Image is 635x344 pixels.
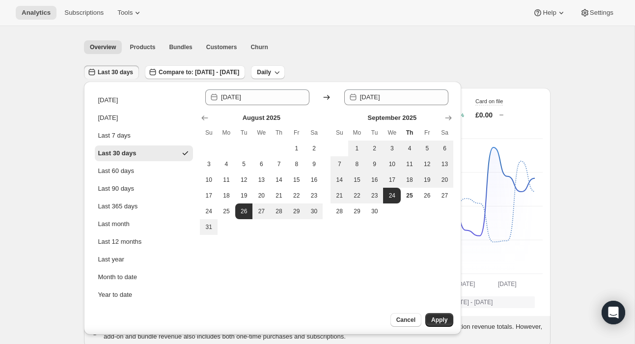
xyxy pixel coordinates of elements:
[436,156,454,172] button: Saturday September 13 2025
[383,156,401,172] button: Wednesday September 10 2025
[239,160,249,168] span: 5
[334,207,344,215] span: 28
[498,281,517,287] text: [DATE]
[348,188,366,203] button: Monday September 22 2025
[348,172,366,188] button: Monday September 15 2025
[436,141,454,156] button: Saturday September 6 2025
[256,207,266,215] span: 27
[256,192,266,200] span: 20
[204,223,214,231] span: 31
[422,176,432,184] span: 19
[221,192,231,200] span: 18
[288,203,305,219] button: Friday August 29 2025
[440,144,450,152] span: 6
[401,172,418,188] button: Thursday September 18 2025
[204,129,214,137] span: Su
[252,156,270,172] button: Wednesday August 6 2025
[90,43,116,51] span: Overview
[292,176,302,184] span: 15
[383,125,401,141] th: Wednesday
[352,176,362,184] span: 15
[270,156,288,172] button: Thursday August 7 2025
[366,156,384,172] button: Tuesday September 9 2025
[239,207,249,215] span: 26
[95,252,193,267] button: Last year
[98,131,131,141] div: Last 7 days
[274,129,284,137] span: Th
[334,129,344,137] span: Su
[366,188,384,203] button: Tuesday September 23 2025
[204,207,214,215] span: 24
[130,43,155,51] span: Products
[221,129,231,137] span: Mo
[200,172,218,188] button: Sunday August 10 2025
[288,172,305,188] button: Friday August 15 2025
[348,203,366,219] button: Monday September 29 2025
[235,156,253,172] button: Tuesday August 5 2025
[348,125,366,141] th: Monday
[383,172,401,188] button: Wednesday September 17 2025
[418,125,436,141] th: Friday
[218,125,235,141] th: Monday
[309,160,319,168] span: 9
[457,281,475,287] text: [DATE]
[288,125,305,141] th: Friday
[204,176,214,184] span: 10
[292,160,302,168] span: 8
[95,145,193,161] button: Last 30 days
[274,192,284,200] span: 21
[251,65,285,79] button: Daily
[235,203,253,219] button: Start of range Tuesday August 26 2025
[206,43,237,51] span: Customers
[235,172,253,188] button: Tuesday August 12 2025
[475,110,493,120] p: £0.00
[274,207,284,215] span: 28
[117,9,133,17] span: Tools
[440,160,450,168] span: 13
[366,172,384,188] button: Tuesday September 16 2025
[98,68,133,76] span: Last 30 days
[475,98,503,104] span: Card on file
[331,188,348,203] button: Sunday September 21 2025
[418,141,436,156] button: Friday September 5 2025
[98,201,138,211] div: Last 365 days
[98,148,136,158] div: Last 30 days
[405,192,414,200] span: 25
[270,188,288,203] button: Thursday August 21 2025
[309,192,319,200] span: 23
[543,9,556,17] span: Help
[145,65,245,79] button: Compare to: [DATE] - [DATE]
[401,141,418,156] button: Thursday September 4 2025
[405,129,414,137] span: Th
[422,144,432,152] span: 5
[401,188,418,203] button: Today Thursday September 25 2025
[252,125,270,141] th: Wednesday
[370,192,380,200] span: 23
[309,176,319,184] span: 16
[200,156,218,172] button: Sunday August 3 2025
[95,110,193,126] button: [DATE]
[204,160,214,168] span: 3
[334,192,344,200] span: 21
[292,192,302,200] span: 22
[98,113,118,123] div: [DATE]
[239,192,249,200] span: 19
[218,203,235,219] button: Monday August 25 2025
[405,176,414,184] span: 18
[440,129,450,137] span: Sa
[270,125,288,141] th: Thursday
[239,129,249,137] span: Tu
[98,237,141,247] div: Last 12 months
[422,192,432,200] span: 26
[366,203,384,219] button: Tuesday September 30 2025
[169,43,192,51] span: Bundles
[58,6,110,20] button: Subscriptions
[252,203,270,219] button: Wednesday August 27 2025
[200,125,218,141] th: Sunday
[602,301,625,324] div: Open Intercom Messenger
[292,144,302,152] span: 1
[305,172,323,188] button: Saturday August 16 2025
[288,156,305,172] button: Friday August 8 2025
[396,316,415,324] span: Cancel
[348,156,366,172] button: Monday September 8 2025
